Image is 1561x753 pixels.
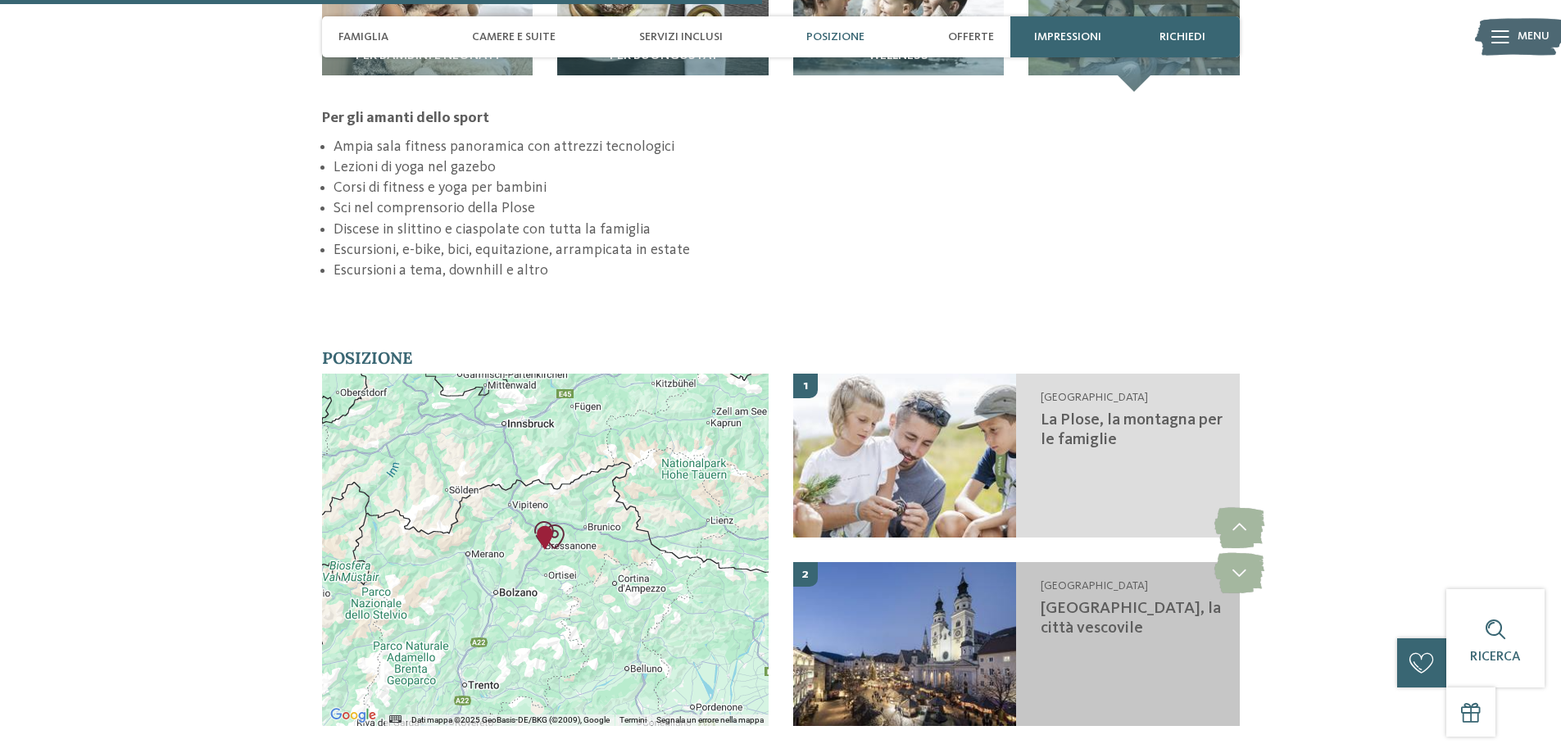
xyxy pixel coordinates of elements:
span: Offerte [948,30,994,44]
a: Visualizza questa zona in Google Maps (in una nuova finestra) [326,705,380,726]
span: Servizi inclusi [639,30,723,44]
span: [GEOGRAPHIC_DATA] [1041,392,1148,403]
a: Segnala un errore nella mappa [656,715,764,724]
span: Famiglia [338,30,388,44]
span: Posizione [806,30,864,44]
strong: Per gli amanti dello sport [322,111,489,125]
li: Ampia sala fitness panoramica con attrezzi tecnologici [334,137,1239,157]
span: Ricerca [1470,651,1521,664]
span: Impressioni [1034,30,1101,44]
div: Bressanone, la città vescovile [532,521,556,546]
span: [GEOGRAPHIC_DATA] [1041,580,1148,592]
span: richiedi [1159,30,1205,44]
span: [GEOGRAPHIC_DATA], la città vescovile [1041,601,1221,637]
span: 2 [801,565,809,583]
li: Corsi di fitness e yoga per bambini [334,178,1239,198]
li: Escursioni, e-bike, bici, equitazione, arrampicata in estate [334,240,1239,261]
span: 1 [803,377,808,395]
span: Posizione [322,347,412,368]
img: Google [326,705,380,726]
li: Discese in slittino e ciaspolate con tutta la famiglia [334,220,1239,240]
li: Escursioni a tema, downhill e altro [334,261,1239,281]
li: Sci nel comprensorio della Plose [334,198,1239,219]
img: AKI: tutto quello che un bimbo può desiderare [793,562,1017,726]
div: AKI Family Resort PLOSE [533,525,557,550]
button: Scorciatoie da tastiera [389,715,401,723]
span: Camere e Suite [472,30,556,44]
span: Dati mappa ©2025 GeoBasis-DE/BKG (©2009), Google [411,715,610,724]
img: AKI: tutto quello che un bimbo può desiderare [793,374,1017,538]
span: La Plose, la montagna per le famiglie [1041,412,1223,448]
li: Lezioni di yoga nel gazebo [334,157,1239,178]
a: Termini (si apre in una nuova scheda) [619,715,647,724]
